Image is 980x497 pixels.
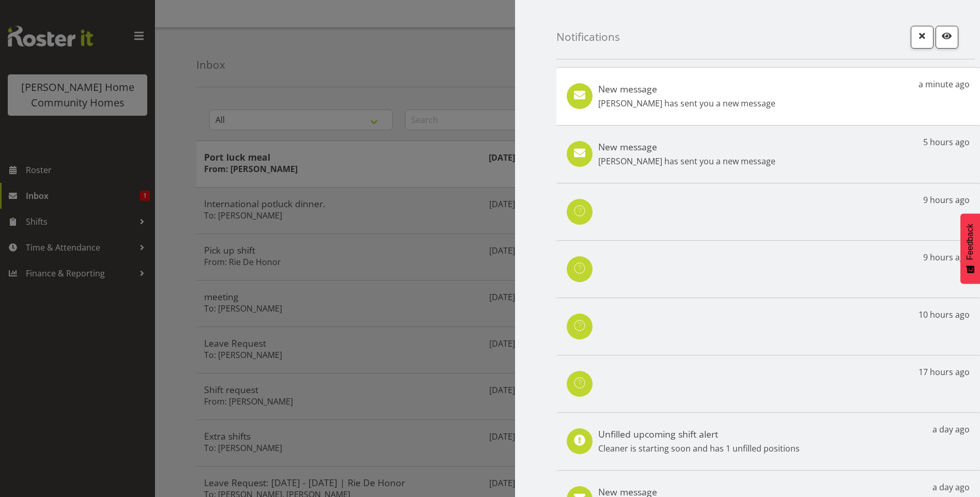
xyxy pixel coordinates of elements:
p: a day ago [932,423,970,436]
span: Feedback [966,224,975,260]
p: a minute ago [919,78,970,90]
p: 5 hours ago [923,136,970,148]
p: [PERSON_NAME] has sent you a new message [598,155,775,167]
button: Close [911,26,934,49]
p: [PERSON_NAME] has sent you a new message [598,97,775,110]
p: 9 hours ago [923,194,970,206]
p: Cleaner is starting soon and has 1 unfilled positions [598,442,800,455]
p: 10 hours ago [919,308,970,321]
p: a day ago [932,481,970,493]
p: 9 hours ago [923,251,970,263]
h5: New message [598,141,775,152]
button: Feedback - Show survey [960,213,980,284]
h5: Unfilled upcoming shift alert [598,428,800,440]
h5: New message [598,83,775,95]
h4: Notifications [556,31,620,43]
p: 17 hours ago [919,366,970,378]
button: Mark as read [936,26,958,49]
